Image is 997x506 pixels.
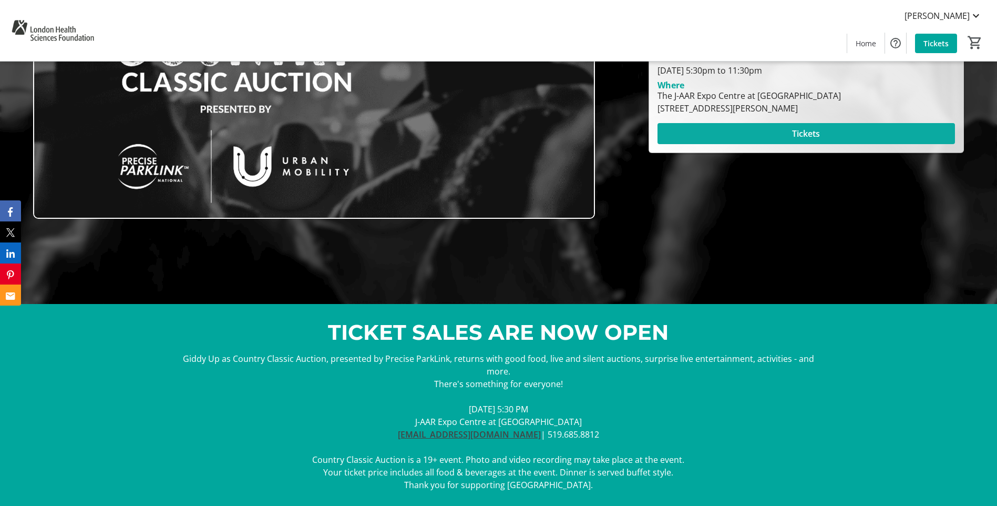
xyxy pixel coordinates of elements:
[328,319,669,345] span: TICKET SALES ARE NOW OPEN
[657,81,684,89] div: Where
[404,479,593,491] span: Thank you for supporting [GEOGRAPHIC_DATA].
[896,7,991,24] button: [PERSON_NAME]
[965,33,984,52] button: Cart
[792,127,820,140] span: Tickets
[915,34,957,53] a: Tickets
[469,403,528,415] span: [DATE] 5:30 PM
[183,353,814,377] span: Giddy Up as Country Classic Auction, presented by Precise ParkLink, returns with good food, live ...
[847,34,885,53] a: Home
[657,64,955,77] div: [DATE] 5:30pm to 11:30pm
[923,38,949,49] span: Tickets
[312,454,684,465] span: Country Classic Auction is a 19+ event. Photo and video recording may take place at the event.
[323,467,673,478] span: Your ticket price includes all food & beverages at the event. Dinner is served buffet style.
[657,89,841,102] div: The J-AAR Expo Centre at [GEOGRAPHIC_DATA]
[856,38,876,49] span: Home
[905,9,970,22] span: [PERSON_NAME]
[657,123,955,144] button: Tickets
[657,102,841,115] div: [STREET_ADDRESS][PERSON_NAME]
[6,4,99,57] img: London Health Sciences Foundation's Logo
[415,416,582,428] span: J-AAR Expo Centre at [GEOGRAPHIC_DATA]
[541,429,599,440] span: | 519.685.8812
[885,33,906,54] button: Help
[398,429,541,440] a: [EMAIL_ADDRESS][DOMAIN_NAME]
[434,378,563,390] span: There's something for everyone!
